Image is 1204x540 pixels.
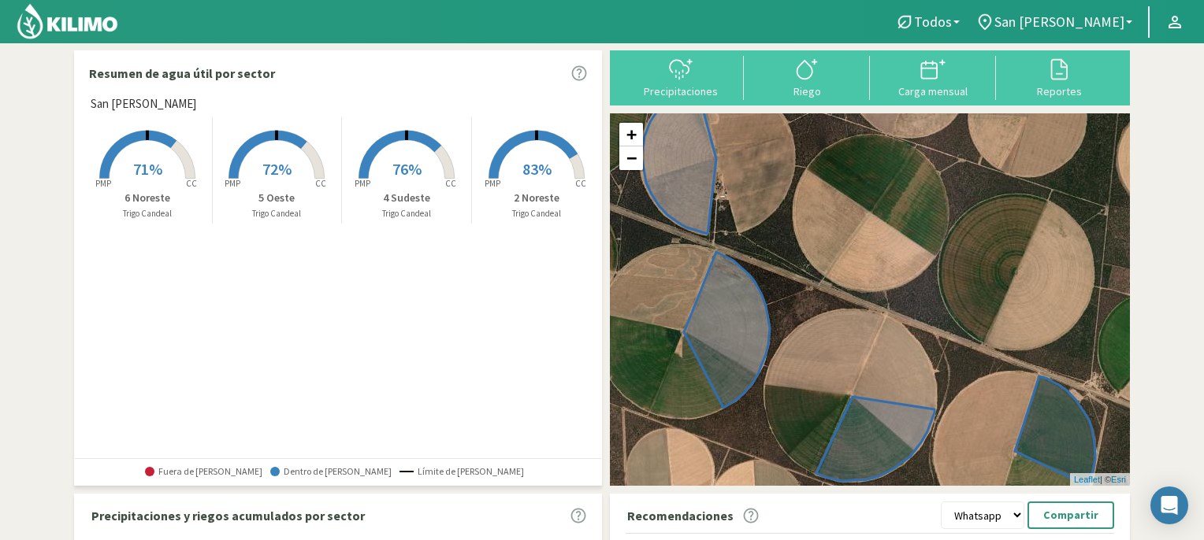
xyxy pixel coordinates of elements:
[522,159,552,179] span: 83%
[445,178,456,189] tspan: CC
[83,190,212,206] p: 6 Noreste
[145,466,262,477] span: Fuera de [PERSON_NAME]
[618,56,744,98] button: Precipitaciones
[91,95,196,113] span: San [PERSON_NAME]
[270,466,392,477] span: Dentro de [PERSON_NAME]
[186,178,197,189] tspan: CC
[316,178,327,189] tspan: CC
[870,56,996,98] button: Carga mensual
[472,207,602,220] p: Trigo Candeal
[133,159,162,179] span: 71%
[83,207,212,220] p: Trigo Candeal
[875,86,991,97] div: Carga mensual
[744,56,870,98] button: Riego
[95,178,111,189] tspan: PMP
[392,159,422,179] span: 76%
[994,13,1124,30] span: San [PERSON_NAME]
[914,13,952,30] span: Todos
[1027,501,1114,529] button: Compartir
[91,506,365,525] p: Precipitaciones y riegos acumulados por sector
[399,466,524,477] span: Límite de [PERSON_NAME]
[749,86,865,97] div: Riego
[342,190,471,206] p: 4 Sudeste
[472,190,602,206] p: 2 Noreste
[342,207,471,220] p: Trigo Candeal
[627,506,734,525] p: Recomendaciones
[1001,86,1117,97] div: Reportes
[619,146,643,170] a: Zoom out
[1111,475,1126,484] a: Esri
[1074,475,1100,484] a: Leaflet
[1043,506,1098,524] p: Compartir
[213,190,342,206] p: 5 Oeste
[622,86,739,97] div: Precipitaciones
[1150,486,1188,524] div: Open Intercom Messenger
[262,159,292,179] span: 72%
[619,123,643,146] a: Zoom in
[1070,473,1130,486] div: | ©
[16,2,119,40] img: Kilimo
[225,178,240,189] tspan: PMP
[355,178,370,189] tspan: PMP
[89,64,275,83] p: Resumen de agua útil por sector
[996,56,1122,98] button: Reportes
[575,178,586,189] tspan: CC
[485,178,500,189] tspan: PMP
[213,207,342,220] p: Trigo Candeal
